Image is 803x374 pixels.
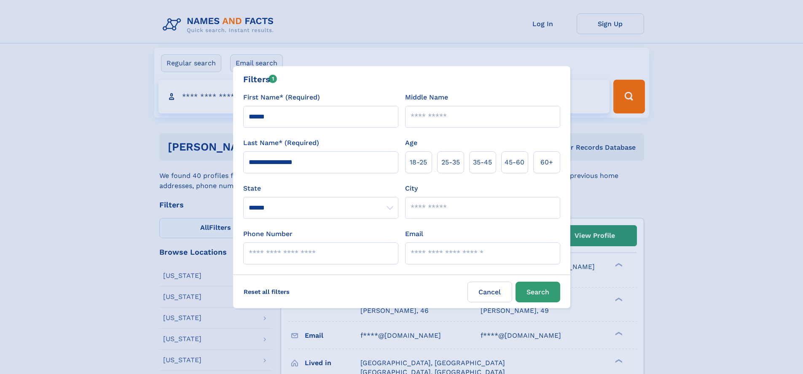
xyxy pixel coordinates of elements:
label: Email [405,229,423,239]
span: 35‑45 [473,157,492,167]
span: 60+ [540,157,553,167]
span: 18‑25 [410,157,427,167]
label: Phone Number [243,229,293,239]
label: Age [405,138,417,148]
label: Middle Name [405,92,448,102]
label: State [243,183,398,194]
div: Filters [243,73,277,86]
label: Last Name* (Required) [243,138,319,148]
label: Reset all filters [238,282,295,302]
span: 25‑35 [441,157,460,167]
label: First Name* (Required) [243,92,320,102]
label: Cancel [467,282,512,302]
label: City [405,183,418,194]
button: Search [516,282,560,302]
span: 45‑60 [505,157,524,167]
